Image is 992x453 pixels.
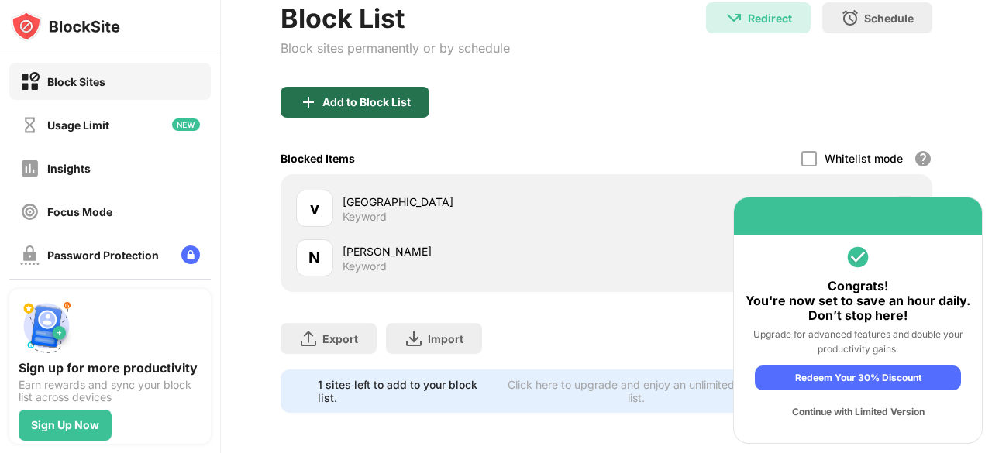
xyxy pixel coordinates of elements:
div: [PERSON_NAME] [343,243,607,259]
div: Schedule [864,12,914,25]
div: Export [322,332,358,345]
img: password-protection-off.svg [20,245,40,265]
img: lock-menu.svg [181,245,200,264]
img: block-on.svg [20,72,40,91]
div: Block sites permanently or by schedule [281,40,510,56]
div: Password Protection [47,249,159,262]
div: Keyword [343,259,387,273]
div: Insights [47,162,91,175]
img: focus-off.svg [20,202,40,221]
div: Block Sites [47,75,105,88]
div: Block List [281,2,510,34]
img: time-usage-off.svg [20,115,40,135]
img: insights-off.svg [20,159,40,178]
div: Blocked Items [281,152,355,165]
div: Redeem Your 30% Discount [755,365,961,390]
div: Focus Mode [47,205,112,218]
div: Congrats! You're now set to save an hour daily. Don’t stop here! [746,279,970,324]
div: 1 sites left to add to your block list. [318,378,493,404]
img: push-signup.svg [19,298,74,354]
div: Sign up for more productivity [19,360,201,376]
img: logo-blocksite.svg [11,11,120,42]
div: Add to Block List [322,96,411,108]
div: Upgrade for advanced features and double your productivity gains. [746,327,970,356]
div: Earn rewards and sync your block list across devices [19,379,201,403]
div: Keyword [343,210,387,224]
div: Whitelist mode [825,152,903,165]
div: v [310,197,319,220]
div: Usage Limit [47,118,109,132]
div: N [308,246,320,269]
div: [GEOGRAPHIC_DATA] [343,194,607,210]
div: Sign Up Now [31,419,99,431]
div: Click here to upgrade and enjoy an unlimited block list. [502,378,770,404]
img: round-vi-green.svg [846,245,870,269]
div: Continue with Limited Version [755,400,961,424]
div: Redirect [748,12,792,25]
img: new-icon.svg [172,118,200,131]
div: Import [428,332,463,345]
